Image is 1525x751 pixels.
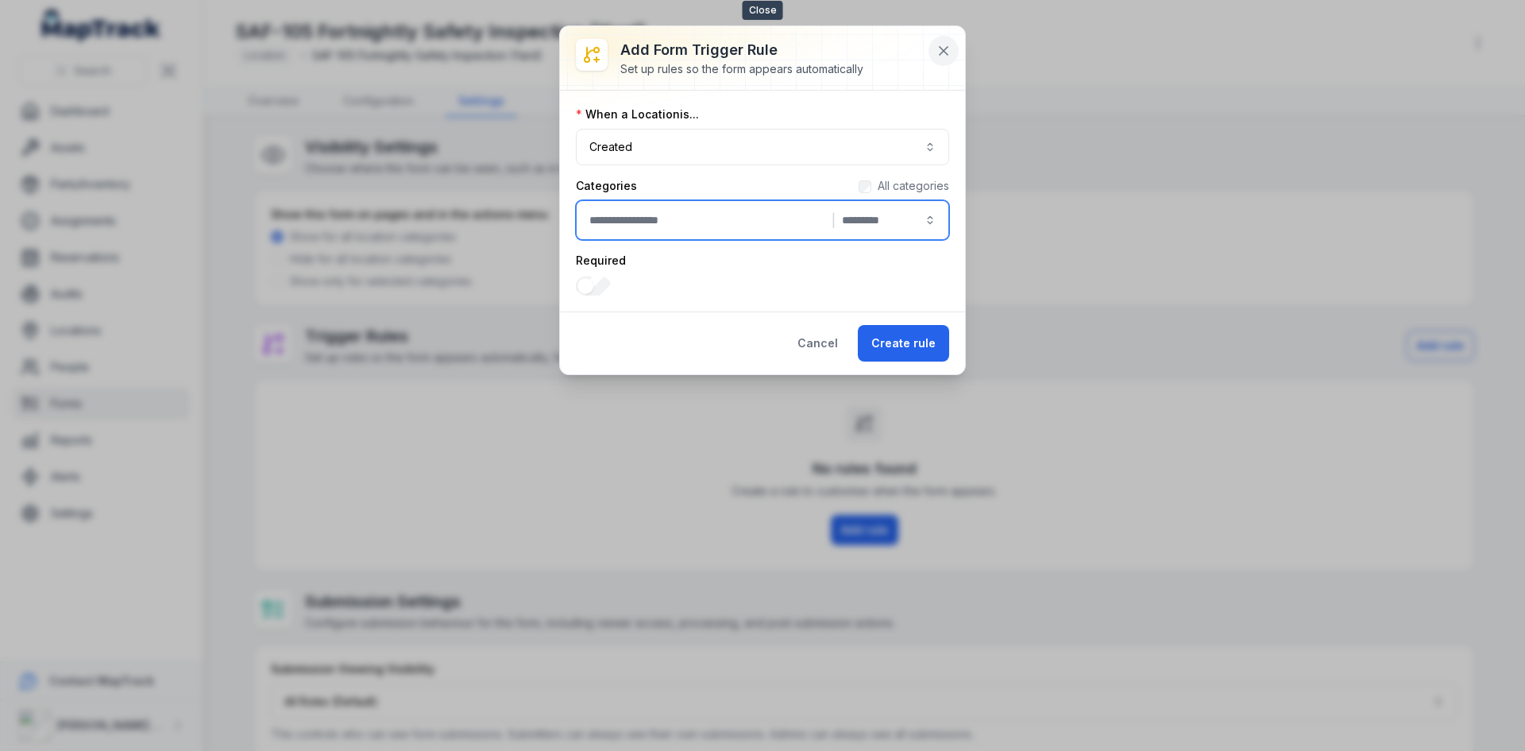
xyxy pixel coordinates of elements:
[576,129,949,165] button: Created
[620,61,863,77] div: Set up rules so the form appears automatically
[576,200,949,240] button: |
[878,178,949,194] label: All categories
[743,1,783,20] span: Close
[576,178,637,194] label: Categories
[576,277,611,296] input: :r17:-form-item-label
[858,325,949,362] button: Create rule
[620,39,863,61] h3: Add form trigger rule
[576,253,626,269] label: Required
[576,106,699,122] label: When a Location is...
[784,325,851,362] button: Cancel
